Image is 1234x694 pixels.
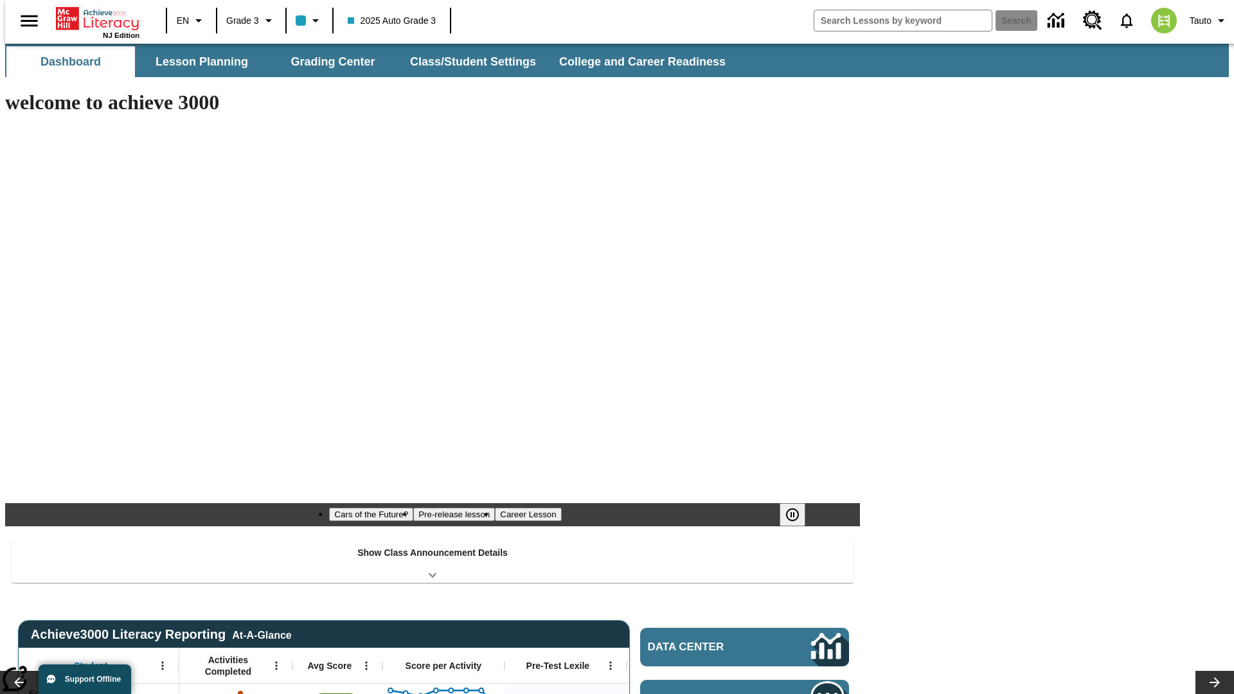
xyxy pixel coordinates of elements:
span: Tauto [1190,14,1212,28]
button: Support Offline [39,664,131,694]
a: Resource Center, Will open in new tab [1075,3,1110,38]
div: SubNavbar [5,46,737,77]
span: Pre-Test Lexile [526,660,590,672]
button: Lesson Planning [138,46,266,77]
button: Pause [780,503,805,526]
button: Open Menu [153,656,172,675]
button: Profile/Settings [1185,9,1234,32]
button: Select a new avatar [1143,4,1185,37]
div: Show Class Announcement Details [12,538,854,583]
span: Achieve3000 Literacy Reporting [31,627,292,642]
span: Activities Completed [186,654,271,677]
a: Data Center [1040,3,1075,39]
span: Grade 3 [226,14,259,28]
img: avatar image [1151,8,1177,33]
div: Home [56,4,139,39]
span: NJ Edition [103,31,139,39]
a: Data Center [640,628,849,666]
button: Slide 1 Cars of the Future? [329,508,413,521]
button: Dashboard [6,46,135,77]
button: Lesson carousel, Next [1195,671,1234,694]
p: Show Class Announcement Details [357,546,508,560]
a: Notifications [1110,4,1143,37]
button: Open Menu [267,656,286,675]
span: Score per Activity [406,660,482,672]
div: Pause [780,503,818,526]
button: Slide 2 Pre-release lesson [413,508,495,521]
button: Class/Student Settings [400,46,546,77]
span: Student [74,660,107,672]
button: Grading Center [269,46,397,77]
span: 2025 Auto Grade 3 [348,14,436,28]
span: Data Center [648,641,768,654]
button: Class color is light blue. Change class color [291,9,328,32]
input: search field [814,10,992,31]
button: Grade: Grade 3, Select a grade [221,9,282,32]
span: EN [177,14,189,28]
button: Slide 3 Career Lesson [495,508,561,521]
button: Open side menu [10,2,48,40]
button: Open Menu [601,656,620,675]
a: Home [56,6,139,31]
h1: welcome to achieve 3000 [5,91,860,114]
span: Avg Score [307,660,352,672]
span: Support Offline [65,675,121,684]
button: College and Career Readiness [549,46,736,77]
div: SubNavbar [5,44,1229,77]
div: At-A-Glance [232,627,291,641]
button: Open Menu [357,656,376,675]
button: Language: EN, Select a language [171,9,212,32]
